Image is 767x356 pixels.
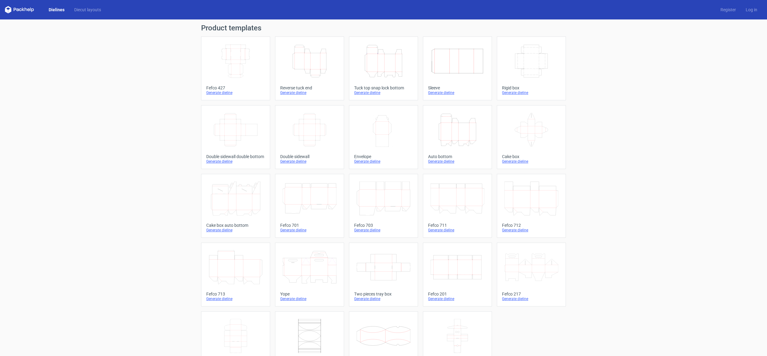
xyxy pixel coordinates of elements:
div: Fefco 703 [354,223,413,228]
a: Fefco 217Generate dieline [497,243,566,306]
h1: Product templates [201,24,566,32]
div: Two pieces tray box [354,292,413,296]
div: Generate dieline [428,159,487,164]
div: Fefco 711 [428,223,487,228]
div: Cake box [502,154,561,159]
a: Dielines [44,7,69,13]
div: Fefco 713 [206,292,265,296]
div: Generate dieline [428,90,487,95]
div: Generate dieline [428,228,487,233]
a: Fefco 712Generate dieline [497,174,566,238]
div: Reverse tuck end [280,85,339,90]
div: Fefco 201 [428,292,487,296]
a: YopeGenerate dieline [275,243,344,306]
div: Generate dieline [206,159,265,164]
a: SleeveGenerate dieline [423,36,492,100]
div: Generate dieline [280,90,339,95]
div: Generate dieline [206,90,265,95]
a: Rigid boxGenerate dieline [497,36,566,100]
div: Auto bottom [428,154,487,159]
a: Cake boxGenerate dieline [497,105,566,169]
div: Envelope [354,154,413,159]
div: Generate dieline [206,296,265,301]
a: Fefco 701Generate dieline [275,174,344,238]
a: EnvelopeGenerate dieline [349,105,418,169]
div: Generate dieline [502,296,561,301]
div: Generate dieline [428,296,487,301]
a: Two pieces tray boxGenerate dieline [349,243,418,306]
a: Register [716,7,741,13]
a: Fefco 201Generate dieline [423,243,492,306]
div: Double sidewall [280,154,339,159]
div: Fefco 712 [502,223,561,228]
a: Double sidewall double bottomGenerate dieline [201,105,270,169]
div: Sleeve [428,85,487,90]
a: Cake box auto bottomGenerate dieline [201,174,270,238]
div: Generate dieline [354,90,413,95]
div: Tuck top snap lock bottom [354,85,413,90]
div: Generate dieline [502,228,561,233]
div: Yope [280,292,339,296]
a: Fefco 713Generate dieline [201,243,270,306]
div: Generate dieline [280,296,339,301]
a: Auto bottomGenerate dieline [423,105,492,169]
div: Generate dieline [502,90,561,95]
div: Generate dieline [354,296,413,301]
div: Cake box auto bottom [206,223,265,228]
div: Generate dieline [502,159,561,164]
div: Fefco 217 [502,292,561,296]
div: Rigid box [502,85,561,90]
div: Generate dieline [280,159,339,164]
div: Generate dieline [280,228,339,233]
a: Fefco 711Generate dieline [423,174,492,238]
a: Fefco 427Generate dieline [201,36,270,100]
a: Reverse tuck endGenerate dieline [275,36,344,100]
div: Generate dieline [354,159,413,164]
a: Tuck top snap lock bottomGenerate dieline [349,36,418,100]
div: Generate dieline [354,228,413,233]
div: Generate dieline [206,228,265,233]
div: Fefco 701 [280,223,339,228]
a: Diecut layouts [69,7,106,13]
a: Log in [741,7,762,13]
div: Double sidewall double bottom [206,154,265,159]
a: Fefco 703Generate dieline [349,174,418,238]
div: Fefco 427 [206,85,265,90]
a: Double sidewallGenerate dieline [275,105,344,169]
